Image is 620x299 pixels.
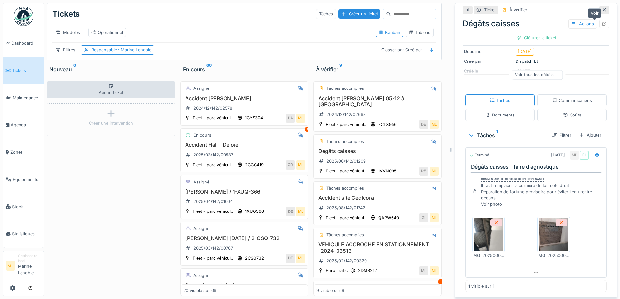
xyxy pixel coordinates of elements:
[338,9,380,18] div: Créer un ticket
[514,34,559,42] div: Clôturer le ticket
[305,127,310,132] div: 1
[3,139,44,166] a: Zones
[183,189,306,195] h3: [PERSON_NAME] / 1-XUQ-366
[486,112,515,118] div: Documents
[206,65,212,73] sup: 66
[588,8,601,18] div: Voir
[3,57,44,84] a: Tickets
[286,114,295,123] div: BA
[570,151,579,160] div: MB
[326,158,366,164] div: 2025/06/142/01209
[316,9,336,19] div: Tâches
[379,45,425,55] div: Classer par Créé par
[326,267,348,274] div: Euro Trafic
[47,81,175,98] div: Aucun ticket
[11,122,41,128] span: Agenda
[3,84,44,111] a: Maintenance
[496,131,498,139] sup: 1
[316,287,344,293] div: 9 visible sur 9
[512,70,563,80] div: Voir tous les détails
[14,7,33,26] img: Badge_color-CXgf-gQk.svg
[193,245,233,251] div: 2025/03/142/00767
[193,272,209,279] div: Assigné
[193,152,233,158] div: 2025/03/142/00587
[326,232,364,238] div: Tâches accomplies
[419,120,428,129] div: DE
[481,177,544,182] div: Commentaire de clôture de [PERSON_NAME]
[245,208,264,214] div: 1XUQ366
[193,85,209,91] div: Assigné
[11,40,41,46] span: Dashboard
[3,193,44,220] a: Stock
[378,215,399,221] div: QAPW640
[245,115,263,121] div: 1CYS304
[409,29,431,35] div: Tableau
[468,283,494,289] div: 1 visible sur 1
[316,95,439,108] h3: Accident [PERSON_NAME] 05-12 à [GEOGRAPHIC_DATA]
[537,252,570,259] div: IMG_20250604_140724.jpg
[419,266,428,275] div: ML
[193,105,232,111] div: 2024/12/142/02578
[13,95,41,101] span: Maintenance
[193,132,211,138] div: En cours
[568,19,597,29] div: Actions
[430,213,439,222] div: ML
[245,162,264,168] div: 2CGC419
[49,65,172,73] div: Nouveau
[286,160,295,170] div: CD
[518,48,532,55] div: [DATE]
[339,65,342,73] sup: 9
[549,131,574,140] div: Filtrer
[316,65,439,73] div: À vérifier
[464,48,513,55] div: Deadline
[430,167,439,176] div: ML
[183,287,216,293] div: 20 visible sur 66
[73,65,76,73] sup: 0
[193,179,209,185] div: Assigné
[286,254,295,263] div: DE
[316,148,439,154] h3: Dégâts caisses
[13,176,41,183] span: Équipements
[286,207,295,216] div: DE
[326,138,364,144] div: Tâches accomplies
[326,205,365,211] div: 2025/08/142/01742
[463,18,609,30] div: Dégâts caisses
[438,279,443,284] div: 1
[3,166,44,193] a: Équipements
[326,111,366,117] div: 2024/12/142/02663
[3,220,44,248] a: Statistiques
[379,29,400,35] div: Kanban
[471,164,604,170] h3: Dégâts caisses - faire diagnostique
[12,204,41,210] span: Stock
[509,7,527,13] div: À vérifier
[580,151,589,160] div: FL
[474,218,503,251] img: iwedbv5zcqi5n3h8ccz5t4i7hz5r
[358,267,377,274] div: 2DMB212
[193,162,235,168] div: Fleet - parc véhicul...
[490,97,510,103] div: Tâches
[91,29,123,35] div: Opérationnel
[245,255,264,261] div: 2CSQ732
[89,120,133,126] div: Créer une intervention
[12,67,41,74] span: Tickets
[193,198,233,205] div: 2025/04/142/01004
[183,95,306,102] h3: Accident [PERSON_NAME]
[183,65,306,73] div: En cours
[326,121,368,128] div: Fleet - parc véhicul...
[326,85,364,91] div: Tâches accomplies
[183,142,306,148] h3: Accident Hall - Deloie
[193,255,235,261] div: Fleet - parc véhicul...
[464,58,608,64] div: Dispatch Et
[296,207,305,216] div: ML
[52,6,80,22] div: Tickets
[326,215,368,221] div: Fleet - parc véhicul...
[183,235,306,241] h3: [PERSON_NAME] [DATE] / 2-CSQ-732
[193,208,235,214] div: Fleet - parc véhicul...
[3,30,44,57] a: Dashboard
[563,112,581,118] div: Coûts
[52,28,83,37] div: Modèles
[378,121,397,128] div: 2CLX956
[18,253,41,264] div: Gestionnaire local
[6,253,41,280] a: ML Gestionnaire localMarine Lenoble
[326,258,367,264] div: 2025/02/142/00320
